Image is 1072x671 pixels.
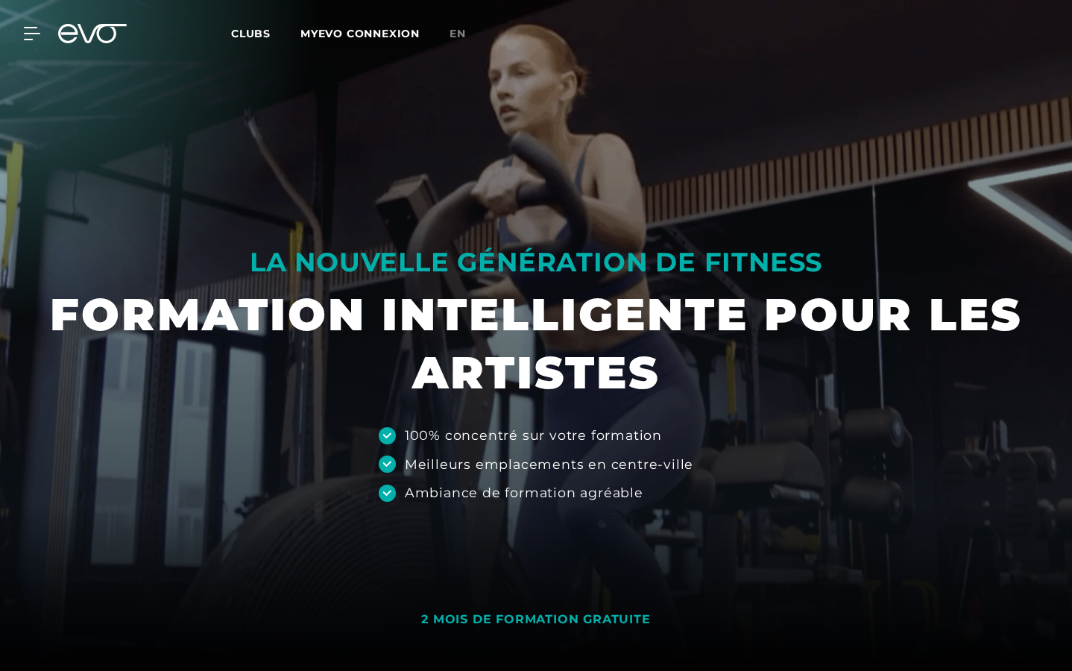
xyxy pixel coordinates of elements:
a: Clubs [231,26,300,40]
font: 100% concentré sur votre formation [405,427,662,443]
a: MYEVO CONNEXION [300,27,420,40]
a: en [450,25,484,42]
font: en [450,27,466,40]
font: Meilleurs emplacements en centre-ville [405,456,693,472]
font: FORMATION INTELLIGENTE POUR LES ARTISTES [50,287,1038,400]
font: Ambiance de formation agréable [405,485,643,500]
font: Clubs [231,27,271,40]
font: LA NOUVELLE GÉNÉRATION DE FITNESS [250,246,822,278]
font: 2 MOIS DE FORMATION GRATUITE [421,612,650,626]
